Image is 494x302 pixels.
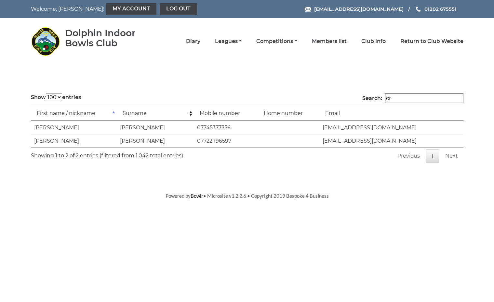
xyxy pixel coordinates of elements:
select: Showentries [46,93,62,101]
a: Members list [312,38,347,45]
td: Home number [258,106,319,121]
a: Next [440,149,463,163]
a: My Account [106,3,156,15]
td: [EMAIL_ADDRESS][DOMAIN_NAME] [319,121,463,134]
td: 07745377356 [194,121,258,134]
div: Showing 1 to 2 of 2 entries (filtered from 1,042 total entries) [31,148,183,160]
a: Leagues [215,38,242,45]
a: Phone us 01202 675551 [415,5,457,13]
td: [PERSON_NAME] [117,121,194,134]
input: Search: [385,93,463,103]
td: Surname: activate to sort column ascending [117,106,194,121]
td: Mobile number [194,106,258,121]
label: Search: [362,93,463,103]
span: [EMAIL_ADDRESS][DOMAIN_NAME] [314,6,404,12]
img: Phone us [416,7,421,12]
td: [PERSON_NAME] [117,134,194,148]
td: 07722 196597 [194,134,258,148]
span: Powered by • Microsite v1.2.2.6 • Copyright 2019 Bespoke 4 Business [166,193,329,199]
td: First name / nickname: activate to sort column descending [31,106,117,121]
a: Return to Club Website [400,38,463,45]
a: Competitions [256,38,297,45]
span: 01202 675551 [424,6,457,12]
a: Previous [392,149,425,163]
div: Dolphin Indoor Bowls Club [65,28,154,48]
a: Club Info [361,38,386,45]
td: [EMAIL_ADDRESS][DOMAIN_NAME] [319,134,463,148]
a: Bowlr [191,193,203,199]
a: Diary [186,38,200,45]
a: 1 [426,149,439,163]
nav: Welcome, [PERSON_NAME]! [31,3,206,15]
a: Email [EMAIL_ADDRESS][DOMAIN_NAME] [305,5,404,13]
label: Show entries [31,93,81,101]
td: [PERSON_NAME] [31,134,117,148]
td: [PERSON_NAME] [31,121,117,134]
td: Email [319,106,463,121]
a: Log out [160,3,197,15]
img: Dolphin Indoor Bowls Club [31,27,60,56]
img: Email [305,7,311,12]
